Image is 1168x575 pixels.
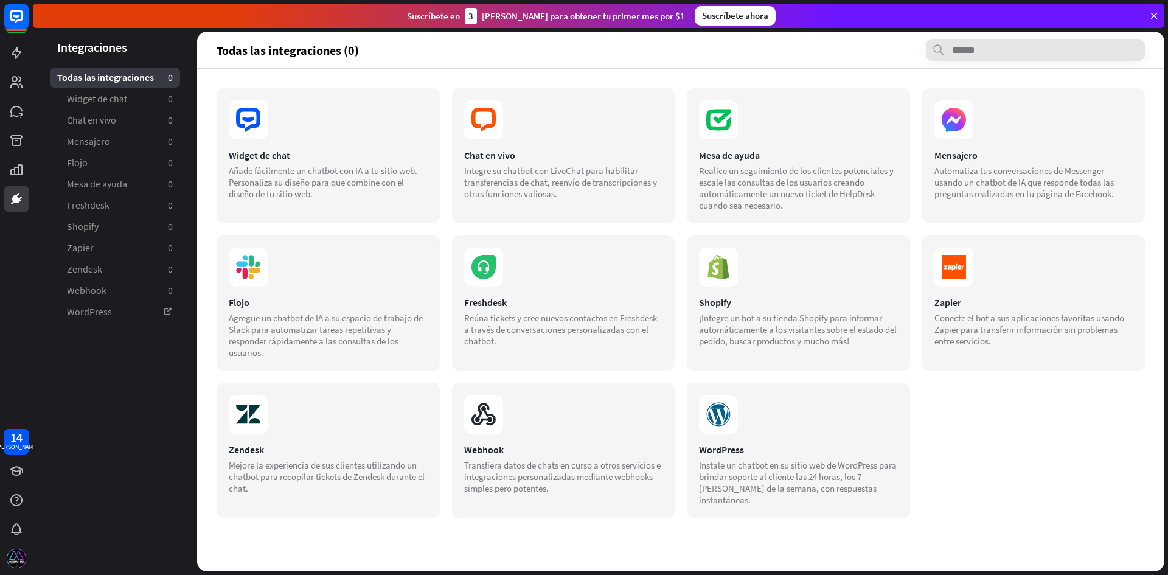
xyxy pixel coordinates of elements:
[67,156,88,169] font: Flojo
[50,89,180,109] a: Widget de chat 0
[464,149,515,161] font: Chat en vivo
[699,149,760,161] font: Mesa de ayuda
[67,199,109,211] font: Freshdesk
[67,242,94,254] font: Zapier
[50,110,180,130] a: Chat en vivo 0
[934,149,978,161] font: Mensajero
[464,165,657,200] font: Integre su chatbot con LiveChat para habilitar transferencias de chat, reenvío de transcripciones...
[67,135,110,147] font: Mensajero
[168,220,173,232] font: 0
[50,281,180,301] a: Webhook 0
[934,312,1124,347] font: Conecte el bot a sus aplicaciones favoritas usando Zapier para transferir información sin problem...
[699,312,897,347] font: ¡Integre un bot a su tienda Shopify para informar automáticamente a los visitantes sobre el estad...
[168,199,173,211] font: 0
[934,165,1114,200] font: Automatiza tus conversaciones de Messenger usando un chatbot de IA que responde todas las pregunt...
[464,444,504,456] font: Webhook
[464,459,661,494] font: Transfiera datos de chats en curso a otros servicios e integraciones personalizadas mediante webh...
[168,135,173,147] font: 0
[699,165,894,211] font: Realice un seguimiento de los clientes potenciales y escale las consultas de los usuarios creando...
[468,10,473,22] font: 3
[67,220,99,232] font: Shopify
[50,217,180,237] a: Shopify 0
[482,10,685,22] font: [PERSON_NAME] para obtener tu primer mes por $1
[67,305,112,318] font: WordPress
[50,131,180,152] a: Mensajero 0
[57,71,154,83] font: Todas las integraciones
[168,263,173,275] font: 0
[407,10,460,22] font: Suscríbete en
[217,43,359,58] font: Todas las integraciones (0)
[67,114,116,126] font: Chat en vivo
[168,114,173,126] font: 0
[168,242,173,254] font: 0
[229,312,423,358] font: Agregue un chatbot de IA a su espacio de trabajo de Slack para automatizar tareas repetitivas y r...
[229,444,264,456] font: Zendesk
[67,284,106,296] font: Webhook
[168,71,173,83] font: 0
[934,296,961,308] font: Zapier
[464,312,657,347] font: Reúna tickets y cree nuevos contactos en Freshdesk a través de conversaciones personalizadas con ...
[67,263,102,275] font: Zendesk
[50,302,180,322] a: WordPress
[50,174,180,194] a: Mesa de ayuda 0
[699,296,731,308] font: Shopify
[229,459,425,494] font: Mejore la experiencia de sus clientes utilizando un chatbot para recopilar tickets de Zendesk dur...
[50,153,180,173] a: Flojo 0
[229,296,249,308] font: Flojo
[229,165,417,200] font: Añade fácilmente un chatbot con IA a tu sitio web. Personaliza su diseño para que combine con el ...
[50,259,180,279] a: Zendesk 0
[10,5,46,41] button: Abrir el widget de chat LiveChat
[50,195,180,215] a: Freshdesk 0
[168,284,173,296] font: 0
[699,459,897,506] font: Instale un chatbot en su sitio web de WordPress para brindar soporte al cliente las 24 horas, los...
[699,444,744,456] font: WordPress
[168,156,173,169] font: 0
[50,238,180,258] a: Zapier 0
[702,10,768,21] font: Suscríbete ahora
[229,149,290,161] font: Widget de chat
[57,40,127,55] font: Integraciones
[67,178,127,190] font: Mesa de ayuda
[168,92,173,105] font: 0
[168,178,173,190] font: 0
[10,430,23,445] font: 14
[67,92,127,105] font: Widget de chat
[464,296,507,308] font: Freshdesk
[4,429,29,455] a: 14 [PERSON_NAME]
